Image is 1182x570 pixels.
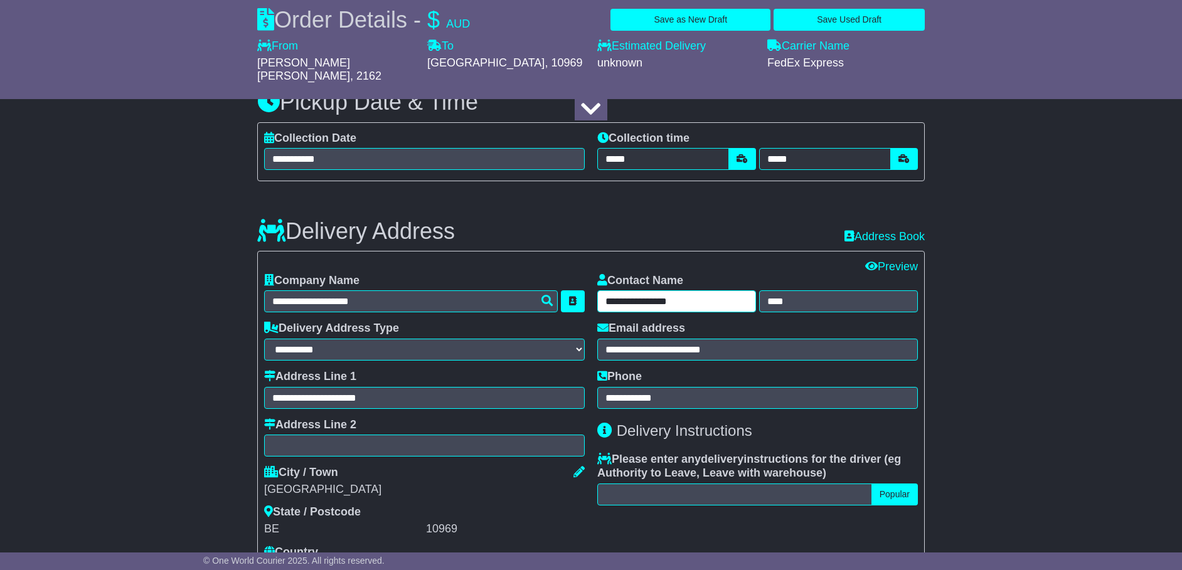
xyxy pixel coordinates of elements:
label: From [257,40,298,53]
span: delivery [701,453,743,465]
span: [PERSON_NAME] [PERSON_NAME] [257,56,350,83]
label: City / Town [264,466,338,480]
span: AUD [446,18,470,30]
label: State / Postcode [264,505,361,519]
label: Email address [597,322,685,335]
button: Save Used Draft [774,9,925,31]
label: Delivery Address Type [264,322,399,335]
label: Contact Name [597,274,683,288]
div: unknown [597,56,755,70]
label: Address Line 1 [264,370,356,384]
label: Country [264,546,318,559]
label: Please enter any instructions for the driver ( ) [597,453,918,480]
label: Collection time [597,132,689,145]
span: $ [427,7,440,33]
span: , 10969 [545,56,582,69]
button: Save as New Draft [610,9,770,31]
span: [GEOGRAPHIC_DATA] [427,56,545,69]
div: BE [264,522,423,536]
span: eg Authority to Leave, Leave with warehouse [597,453,901,479]
div: 10969 [426,522,585,536]
div: Order Details - [257,6,470,33]
span: © One World Courier 2025. All rights reserved. [203,556,385,566]
label: Carrier Name [767,40,849,53]
div: FedEx Express [767,56,925,70]
span: , 2162 [350,70,381,82]
span: Delivery Instructions [617,422,752,439]
label: Company Name [264,274,359,288]
label: Collection Date [264,132,356,145]
a: Address Book [844,230,925,243]
div: [GEOGRAPHIC_DATA] [264,483,585,497]
h3: Delivery Address [257,219,455,244]
label: Address Line 2 [264,418,356,432]
label: Phone [597,370,642,384]
label: To [427,40,454,53]
label: Estimated Delivery [597,40,755,53]
h3: Pickup Date & Time [257,90,925,115]
a: Preview [865,260,918,273]
button: Popular [871,483,918,505]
